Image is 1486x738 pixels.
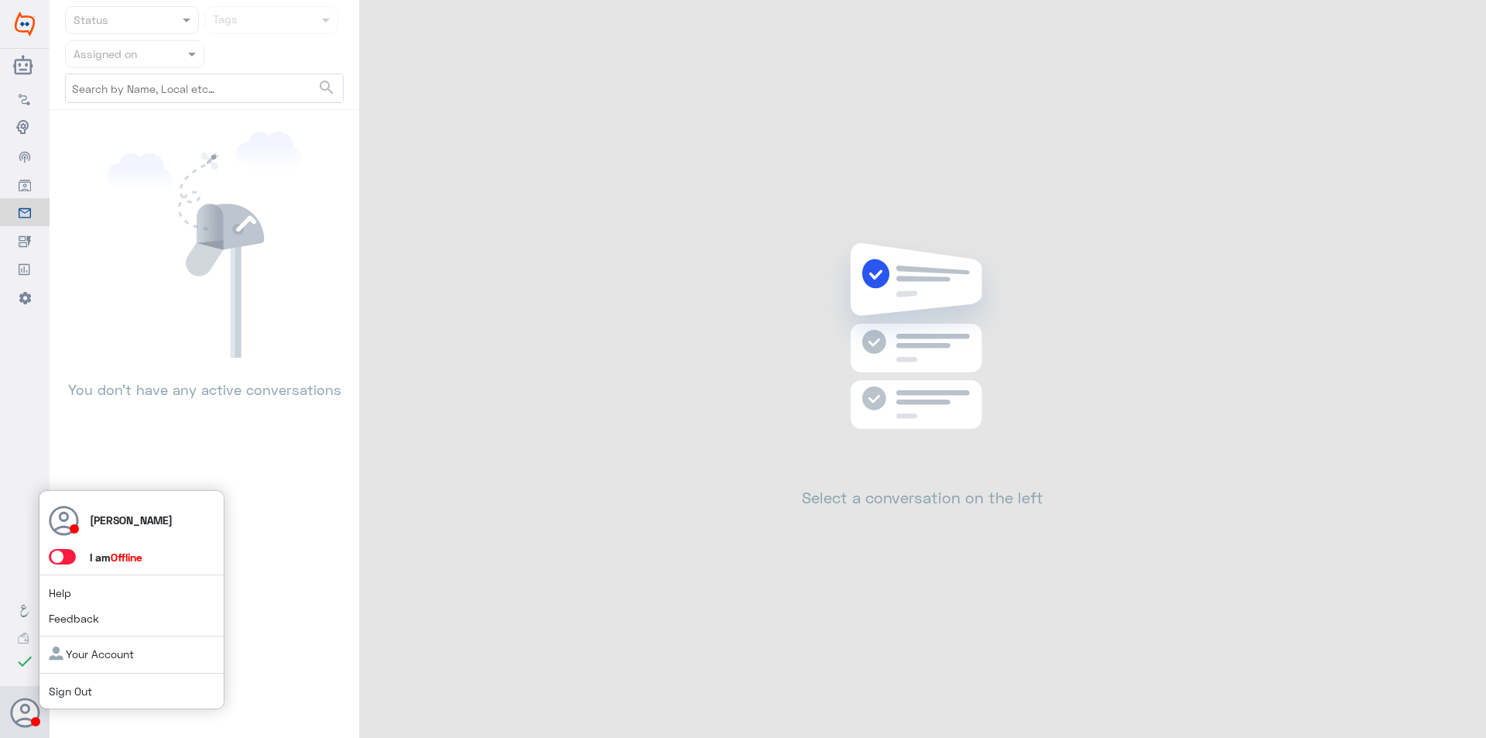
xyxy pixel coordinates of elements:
i: check [15,652,34,671]
a: Your Account [49,647,134,661]
span: I am [90,551,142,564]
button: Avatar [10,698,39,727]
a: Help [49,586,71,599]
span: Offline [111,551,142,564]
a: Feedback [49,612,99,625]
a: Sign Out [49,685,92,698]
p: You don’t have any active conversations [65,358,344,400]
span: search [317,78,336,97]
h2: Select a conversation on the left [802,488,1043,506]
button: search [317,75,336,101]
img: Widebot Logo [15,12,35,36]
p: [PERSON_NAME] [90,512,173,528]
input: Search by Name, Local etc… [66,74,343,102]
